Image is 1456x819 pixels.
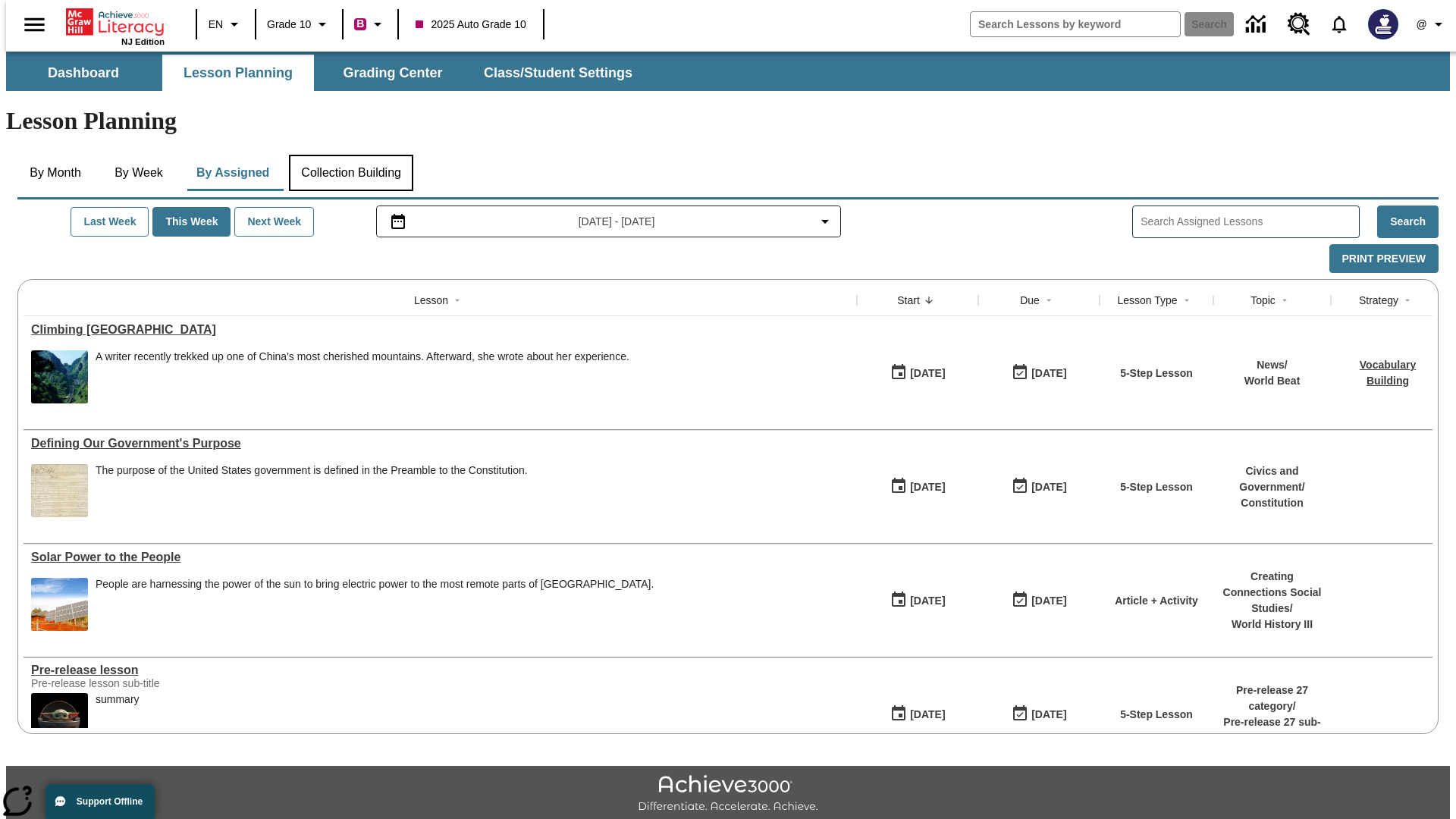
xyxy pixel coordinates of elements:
a: Resource Center, Will open in new tab [1279,4,1319,45]
p: Civics and Government / [1221,463,1323,495]
a: Notifications [1319,5,1359,44]
div: SubNavbar [6,55,646,91]
p: Creating Connections Social Studies / [1221,569,1323,617]
button: 07/01/25: First time the lesson was available [885,472,950,501]
div: Climbing Mount Tai [31,323,849,337]
span: Support Offline [77,796,143,807]
div: A writer recently trekked up one of China's most cherished mountains. Afterward, she wrote about ... [96,350,629,403]
img: Three solar panels are set up in front of a rural home with a thatched or grass roof [31,578,88,631]
span: [DATE] - [DATE] [579,214,655,230]
div: Lesson [414,293,448,308]
button: This Week [152,207,231,237]
div: Pre-release lesson sub-title [31,677,259,689]
button: Select a new avatar [1359,5,1407,44]
div: People are harnessing the power of the sun to bring electric power to the most remote parts of Af... [96,578,654,631]
img: 6000 stone steps to climb Mount Tai in Chinese countryside [31,350,88,403]
p: Pre-release 27 category / [1221,682,1323,714]
div: [DATE] [1031,591,1066,610]
img: Avatar [1368,9,1398,39]
button: Sort [1398,291,1417,309]
button: Collection Building [289,155,413,191]
a: Home [66,7,165,37]
button: Profile/Settings [1407,11,1456,38]
button: By Week [101,155,177,191]
input: search field [971,12,1180,36]
div: Topic [1250,293,1276,308]
div: Solar Power to the People [31,551,849,564]
img: Achieve3000 Differentiate Accelerate Achieve [638,775,818,814]
div: The purpose of the United States government is defined in the Preamble to the Constitution. [96,464,528,477]
div: [DATE] [1031,478,1066,497]
span: 2025 Auto Grade 10 [416,17,526,33]
button: Dashboard [8,55,159,91]
button: 01/22/25: First time the lesson was available [885,700,950,729]
a: Vocabulary Building [1360,359,1416,387]
button: Sort [1178,291,1196,309]
button: Sort [1040,291,1058,309]
span: Grade 10 [267,17,311,33]
button: Lesson Planning [162,55,314,91]
div: Strategy [1359,293,1398,308]
div: [DATE] [1031,364,1066,383]
div: A writer recently trekked up one of China's most cherished mountains. Afterward, she wrote about ... [96,350,629,363]
button: Last Week [71,207,149,237]
p: News / [1244,357,1301,373]
div: summary [96,693,140,706]
div: summary [96,693,140,746]
button: Select the date range menu item [383,212,835,231]
span: @ [1416,17,1426,33]
p: World History III [1221,617,1323,632]
button: 06/30/26: Last day the lesson can be accessed [1006,359,1072,388]
button: Language: EN, Select a language [202,11,250,38]
p: 5-Step Lesson [1120,707,1193,723]
button: 07/22/25: First time the lesson was available [885,359,950,388]
button: Sort [1276,291,1294,309]
p: Constitution [1221,495,1323,511]
p: Article + Activity [1115,593,1198,609]
p: World Beat [1244,373,1301,389]
button: 03/31/26: Last day the lesson can be accessed [1006,472,1072,501]
span: EN [209,17,223,33]
div: [DATE] [910,705,945,724]
img: This historic document written in calligraphic script on aged parchment, is the Preamble of the C... [31,464,88,517]
a: Pre-release lesson, Lessons [31,664,849,677]
span: B [356,14,364,33]
div: SubNavbar [6,52,1450,91]
button: Sort [920,291,938,309]
button: By Assigned [184,155,281,191]
div: Pre-release lesson [31,664,849,677]
div: Lesson Type [1117,293,1177,308]
div: [DATE] [910,591,945,610]
div: Start [897,293,920,308]
p: 5-Step Lesson [1120,366,1193,381]
span: NJ Edition [121,37,165,46]
a: Data Center [1237,4,1279,45]
div: People are harnessing the power of the sun to bring electric power to the most remote parts of [G... [96,578,654,591]
p: Pre-release 27 sub-category [1221,714,1323,746]
button: 04/13/26: Last day the lesson can be accessed [1006,586,1072,615]
h1: Lesson Planning [6,107,1450,135]
div: Home [66,5,165,46]
button: By Month [17,155,93,191]
button: 04/07/25: First time the lesson was available [885,586,950,615]
input: Search Assigned Lessons [1141,211,1359,233]
button: Class/Student Settings [472,55,645,91]
div: The purpose of the United States government is defined in the Preamble to the Constitution. [96,464,528,517]
div: Defining Our Government's Purpose [31,437,849,450]
div: Due [1020,293,1040,308]
p: 5-Step Lesson [1120,479,1193,495]
div: [DATE] [1031,705,1066,724]
button: Open side menu [12,2,57,47]
svg: Collapse Date Range Filter [816,212,834,231]
div: [DATE] [910,478,945,497]
button: Boost Class color is violet red. Change class color [348,11,393,38]
button: 01/25/26: Last day the lesson can be accessed [1006,700,1072,729]
button: Next Week [234,207,314,237]
img: hero alt text [31,693,88,746]
button: Grading Center [317,55,469,91]
button: Print Preview [1329,244,1439,274]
